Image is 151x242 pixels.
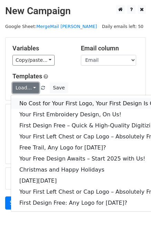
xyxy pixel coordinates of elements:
[5,24,97,29] small: Google Sheet:
[36,24,97,29] a: MergeMail [PERSON_NAME]
[5,5,146,17] h2: New Campaign
[100,23,146,30] span: Daily emails left: 50
[116,209,151,242] iframe: Chat Widget
[100,24,146,29] a: Daily emails left: 50
[12,55,55,66] a: Copy/paste...
[81,45,139,52] h5: Email column
[12,72,42,80] a: Templates
[12,45,70,52] h5: Variables
[12,83,39,93] a: Load...
[50,83,68,93] button: Save
[5,196,28,210] a: Send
